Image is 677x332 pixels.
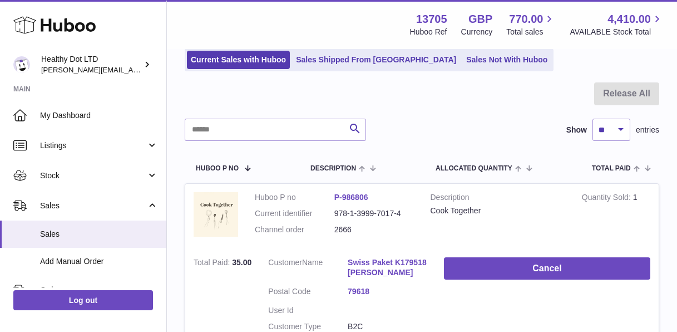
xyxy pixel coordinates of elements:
[40,256,158,267] span: Add Manual Order
[40,140,146,151] span: Listings
[194,192,238,237] img: 1716545230.png
[574,184,659,249] td: 1
[268,321,348,332] dt: Customer Type
[310,165,356,172] span: Description
[592,165,631,172] span: Total paid
[187,51,290,69] a: Current Sales with Huboo
[13,56,30,73] img: Dorothy@healthydot.com
[506,12,556,37] a: 770.00 Total sales
[13,290,153,310] a: Log out
[570,12,664,37] a: 4,410.00 AVAILABLE Stock Total
[462,51,551,69] a: Sales Not With Huboo
[348,257,427,279] a: Swiss Paket K179518 [PERSON_NAME]
[232,258,251,267] span: 35.00
[41,65,223,74] span: [PERSON_NAME][EMAIL_ADDRESS][DOMAIN_NAME]
[431,206,565,216] div: Cook Together
[416,12,447,27] strong: 13705
[194,258,232,270] strong: Total Paid
[40,229,158,240] span: Sales
[506,27,556,37] span: Total sales
[509,12,543,27] span: 770.00
[41,54,141,75] div: Healthy Dot LTD
[334,193,368,202] a: P-986806
[334,224,414,235] dd: 2666
[268,286,348,300] dt: Postal Code
[468,12,492,27] strong: GBP
[196,165,239,172] span: Huboo P no
[461,27,493,37] div: Currency
[40,170,146,181] span: Stock
[255,208,334,219] dt: Current identifier
[268,258,302,267] span: Customer
[431,192,565,206] strong: Description
[582,193,633,204] strong: Quantity Sold
[268,305,348,316] dt: User Id
[436,165,512,172] span: ALLOCATED Quantity
[268,257,348,281] dt: Name
[255,192,334,203] dt: Huboo P no
[348,286,427,297] a: 79618
[607,12,651,27] span: 4,410.00
[255,224,334,235] dt: Channel order
[40,285,146,295] span: Orders
[410,27,447,37] div: Huboo Ref
[570,27,664,37] span: AVAILABLE Stock Total
[40,110,158,121] span: My Dashboard
[444,257,650,280] button: Cancel
[636,125,659,135] span: entries
[566,125,587,135] label: Show
[40,201,146,211] span: Sales
[348,321,427,332] dd: B2C
[292,51,460,69] a: Sales Shipped From [GEOGRAPHIC_DATA]
[334,208,414,219] dd: 978-1-3999-7017-4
